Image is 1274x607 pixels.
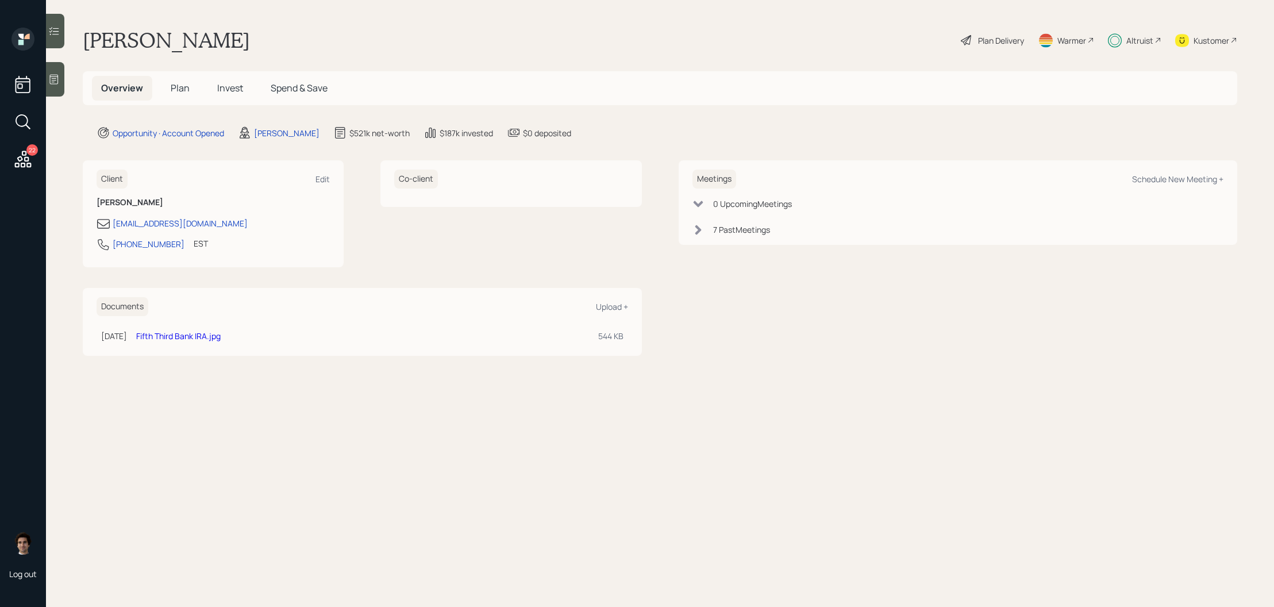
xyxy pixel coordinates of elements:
[713,224,770,236] div: 7 Past Meeting s
[254,127,320,139] div: [PERSON_NAME]
[113,127,224,139] div: Opportunity · Account Opened
[101,330,127,342] div: [DATE]
[136,331,221,341] a: Fifth Third Bank IRA.jpg
[113,238,184,250] div: [PHONE_NUMBER]
[97,198,330,208] h6: [PERSON_NAME]
[1057,34,1086,47] div: Warmer
[598,330,623,342] div: 544 KB
[692,170,736,189] h6: Meetings
[101,82,143,94] span: Overview
[349,127,410,139] div: $521k net-worth
[271,82,328,94] span: Spend & Save
[978,34,1024,47] div: Plan Delivery
[394,170,438,189] h6: Co-client
[171,82,190,94] span: Plan
[1194,34,1229,47] div: Kustomer
[217,82,243,94] span: Invest
[97,297,148,316] h6: Documents
[194,237,208,249] div: EST
[1126,34,1153,47] div: Altruist
[440,127,493,139] div: $187k invested
[523,127,571,139] div: $0 deposited
[1132,174,1223,185] div: Schedule New Meeting +
[9,568,37,579] div: Log out
[97,170,128,189] h6: Client
[26,144,38,156] div: 22
[11,532,34,555] img: harrison-schaefer-headshot-2.png
[315,174,330,185] div: Edit
[713,198,792,210] div: 0 Upcoming Meeting s
[113,217,248,229] div: [EMAIL_ADDRESS][DOMAIN_NAME]
[83,28,250,53] h1: [PERSON_NAME]
[596,301,628,312] div: Upload +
